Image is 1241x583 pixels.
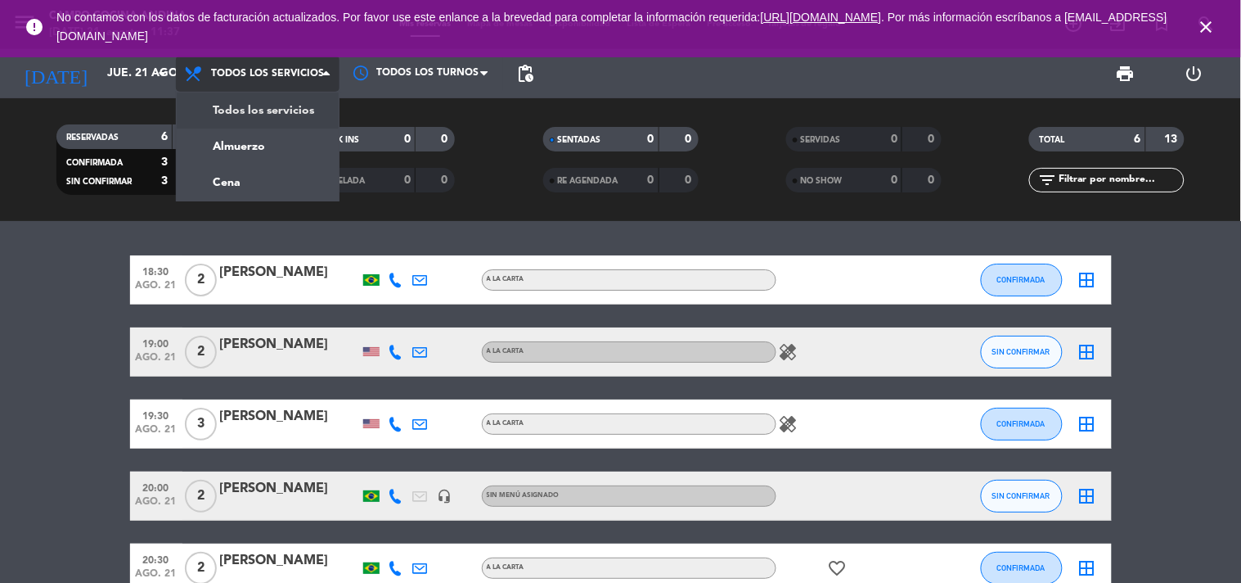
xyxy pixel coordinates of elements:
[891,174,897,186] strong: 0
[404,133,411,145] strong: 0
[1037,170,1057,190] i: filter_list
[928,174,937,186] strong: 0
[801,177,843,185] span: NO SHOW
[136,261,177,280] span: 18:30
[177,129,339,165] a: Almuerzo
[992,347,1050,356] span: SIN CONFIRMAR
[685,174,695,186] strong: 0
[442,133,452,145] strong: 0
[1165,133,1181,145] strong: 13
[136,333,177,352] span: 19:00
[136,405,177,424] span: 19:30
[136,280,177,299] span: ago. 21
[515,64,535,84] span: pending_actions
[487,420,524,427] span: A la carta
[1077,342,1097,362] i: border_all
[152,64,172,84] i: arrow_drop_down
[487,564,524,571] span: A la carta
[136,424,177,443] span: ago. 21
[314,177,365,185] span: CANCELADA
[161,131,168,142] strong: 6
[56,11,1167,43] a: . Por más información escríbanos a [EMAIL_ADDRESS][DOMAIN_NAME]
[1077,414,1097,434] i: border_all
[1116,64,1135,84] span: print
[1077,558,1097,578] i: border_all
[66,159,123,167] span: CONFIRMADA
[981,408,1063,441] button: CONFIRMADA
[487,348,524,355] span: A la carta
[211,68,324,79] span: Todos los servicios
[558,177,618,185] span: RE AGENDADA
[648,133,654,145] strong: 0
[992,491,1050,500] span: SIN CONFIRMAR
[997,563,1045,572] span: CONFIRMADA
[1077,270,1097,290] i: border_all
[891,133,897,145] strong: 0
[1077,486,1097,506] i: border_all
[487,492,560,499] span: Sin menú asignado
[1039,136,1064,144] span: TOTAL
[779,414,798,434] i: healing
[136,477,177,496] span: 20:00
[220,478,359,499] div: [PERSON_NAME]
[779,342,798,362] i: healing
[997,275,1045,284] span: CONFIRMADA
[487,276,524,282] span: A la carta
[928,133,937,145] strong: 0
[761,11,882,24] a: [URL][DOMAIN_NAME]
[185,480,217,513] span: 2
[558,136,601,144] span: SENTADAS
[185,408,217,441] span: 3
[56,11,1167,43] span: No contamos con los datos de facturación actualizados. Por favor use este enlance a la brevedad p...
[997,419,1045,428] span: CONFIRMADA
[1197,17,1216,37] i: close
[12,56,99,92] i: [DATE]
[185,336,217,368] span: 2
[442,174,452,186] strong: 0
[981,264,1063,296] button: CONFIRMADA
[685,133,695,145] strong: 0
[1185,64,1204,84] i: power_settings_new
[220,550,359,572] div: [PERSON_NAME]
[981,336,1063,368] button: SIN CONFIRMAR
[220,406,359,427] div: [PERSON_NAME]
[136,496,177,515] span: ago. 21
[801,136,841,144] span: SERVIDAS
[185,264,217,296] span: 2
[220,262,359,283] div: [PERSON_NAME]
[136,352,177,371] span: ago. 21
[981,480,1063,513] button: SIN CONFIRMAR
[25,17,44,37] i: error
[177,93,339,129] a: Todos los servicios
[66,178,132,186] span: SIN CONFIRMAR
[404,174,411,186] strong: 0
[66,133,119,142] span: RESERVADAS
[136,549,177,568] span: 20:30
[1160,49,1229,98] div: LOG OUT
[177,165,339,201] a: Cena
[1057,171,1184,189] input: Filtrar por nombre...
[161,156,168,168] strong: 3
[161,175,168,187] strong: 3
[1135,133,1141,145] strong: 6
[828,558,848,578] i: favorite_border
[438,489,452,504] i: headset_mic
[220,334,359,355] div: [PERSON_NAME]
[648,174,654,186] strong: 0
